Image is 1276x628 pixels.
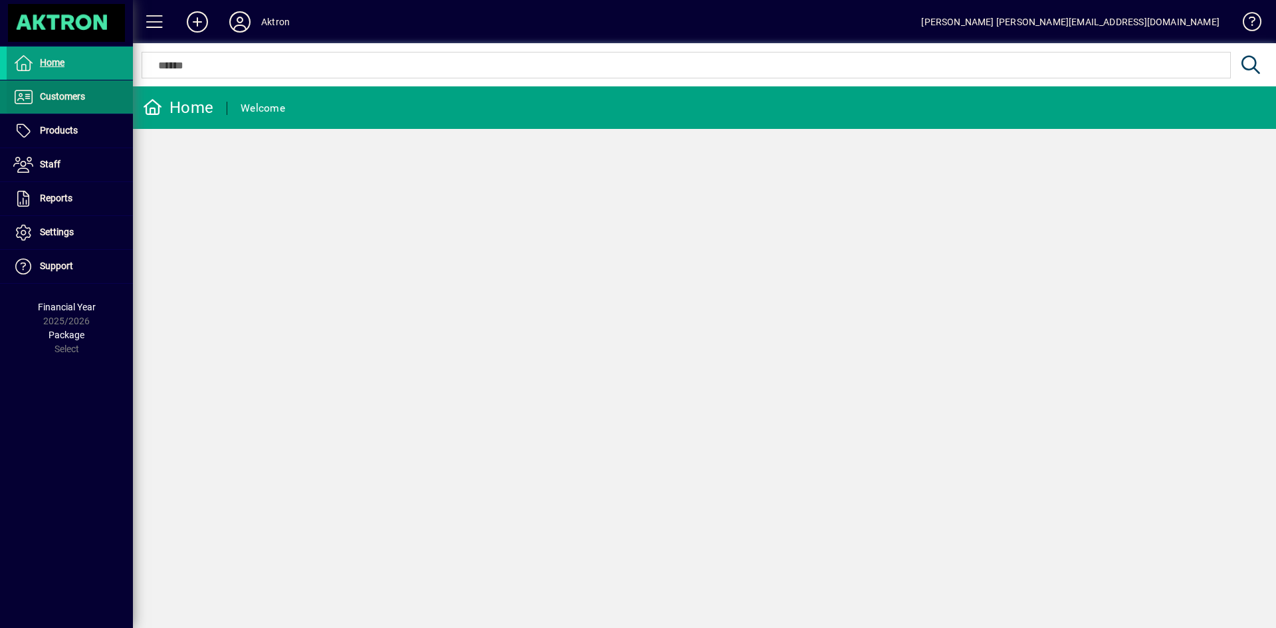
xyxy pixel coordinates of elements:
[7,114,133,148] a: Products
[40,125,78,136] span: Products
[7,182,133,215] a: Reports
[40,159,60,169] span: Staff
[241,98,285,119] div: Welcome
[40,261,73,271] span: Support
[40,193,72,203] span: Reports
[7,216,133,249] a: Settings
[7,250,133,283] a: Support
[176,10,219,34] button: Add
[49,330,84,340] span: Package
[143,97,213,118] div: Home
[261,11,290,33] div: Aktron
[1233,3,1259,46] a: Knowledge Base
[40,57,64,68] span: Home
[40,227,74,237] span: Settings
[7,80,133,114] a: Customers
[219,10,261,34] button: Profile
[40,91,85,102] span: Customers
[38,302,96,312] span: Financial Year
[7,148,133,181] a: Staff
[921,11,1220,33] div: [PERSON_NAME] [PERSON_NAME][EMAIL_ADDRESS][DOMAIN_NAME]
